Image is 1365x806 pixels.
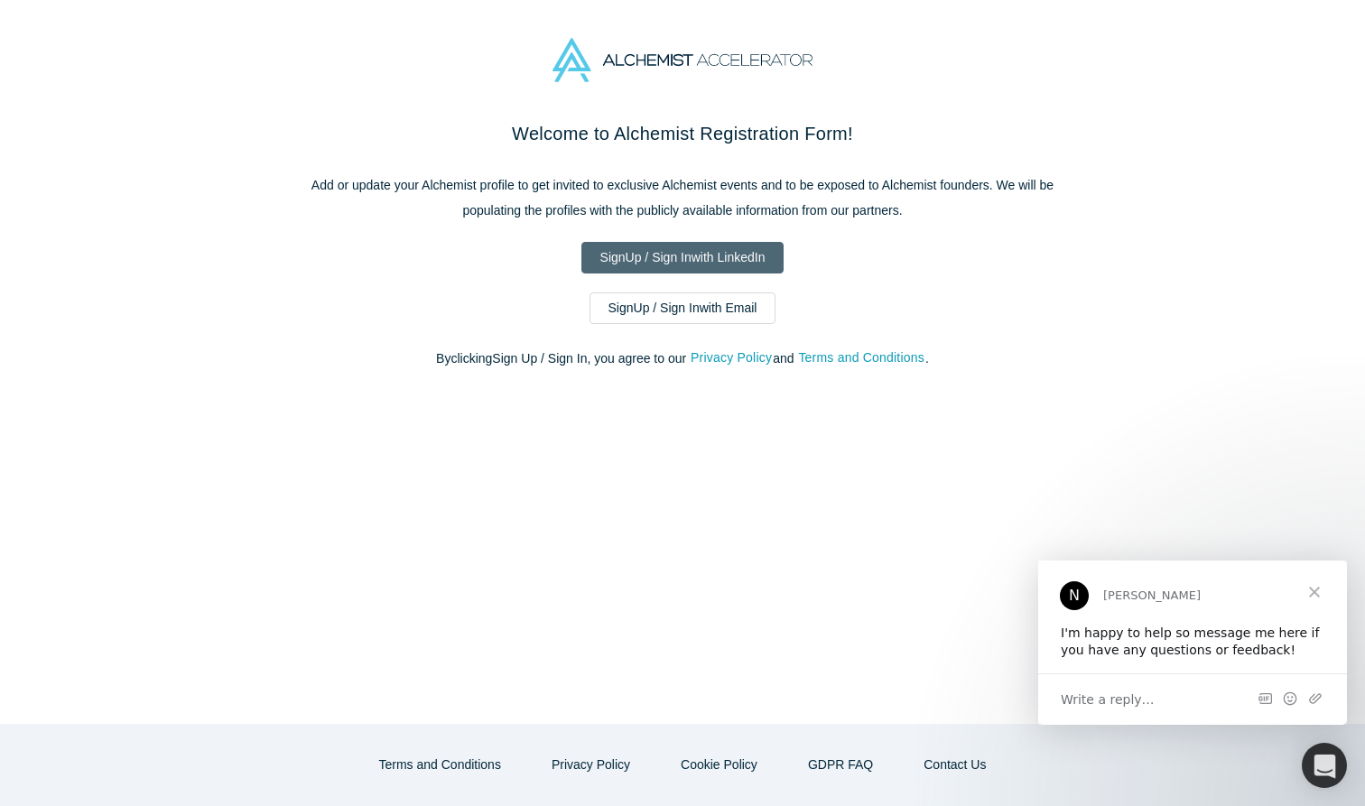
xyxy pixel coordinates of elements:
span: Write a reply… [23,127,116,151]
p: By clicking Sign Up / Sign In , you agree to our and . [303,349,1062,368]
button: Privacy Policy [533,749,649,781]
button: Cookie Policy [662,749,776,781]
p: Add or update your Alchemist profile to get invited to exclusive Alchemist events and to be expos... [303,172,1062,223]
img: Alchemist Accelerator Logo [552,38,812,82]
div: I'm happy to help so message me here if you have any questions or feedback! [23,64,286,99]
button: Contact Us [905,749,1005,781]
button: Terms and Conditions [360,749,520,781]
a: GDPR FAQ [789,749,892,781]
a: SignUp / Sign Inwith Email [590,292,776,324]
a: SignUp / Sign Inwith LinkedIn [581,242,785,273]
iframe: Intercom live chat message [1038,560,1347,725]
button: Terms and Conditions [797,347,925,368]
h2: Welcome to Alchemist Registration Form! [303,120,1062,147]
button: Privacy Policy [690,347,773,368]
